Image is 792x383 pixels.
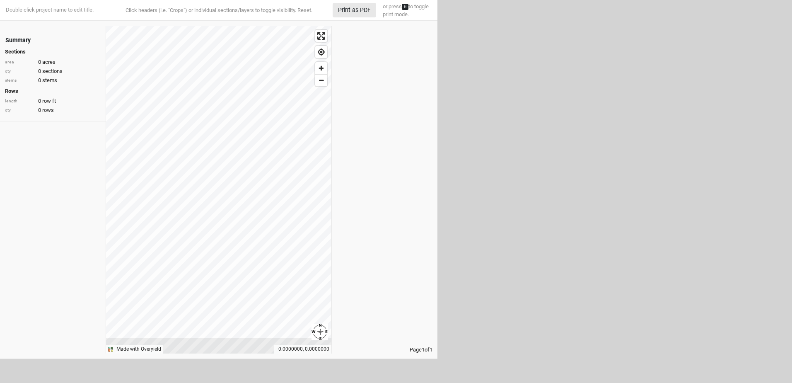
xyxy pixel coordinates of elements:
span: acres [42,58,56,66]
button: Reset. [297,6,312,15]
span: rows [42,107,54,114]
span: stems [42,77,57,84]
span: sections [42,68,63,75]
span: row ft [42,97,56,105]
button: Enter fullscreen [315,30,327,42]
div: Made with Overyield [116,346,161,353]
div: stems [5,78,34,84]
button: Zoom out [315,74,327,86]
div: 0 [5,58,101,66]
div: 0 [5,77,101,84]
kbd: H [402,4,408,10]
div: Page 1 of 1 [332,346,437,354]
div: 0 [5,68,101,75]
div: qty [5,68,34,75]
div: 0 [5,97,101,105]
canvas: Map [106,26,331,354]
div: area [5,59,34,65]
div: qty [5,107,34,114]
h4: Sections [5,48,101,55]
div: length [5,98,34,104]
button: Zoom in [315,62,327,74]
div: Double click project name to edit title. [4,6,94,14]
button: Print as PDF [333,3,376,17]
div: 0 [5,107,101,114]
div: Summary [5,36,31,45]
h4: Rows [5,88,101,95]
div: 0.0000000, 0.0000000 [274,345,331,354]
span: Zoom out [315,75,327,86]
button: Find my location [315,46,327,58]
div: Click headers (i.e. "Crops") or individual sections/layers to toggle visibility. [109,6,328,15]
